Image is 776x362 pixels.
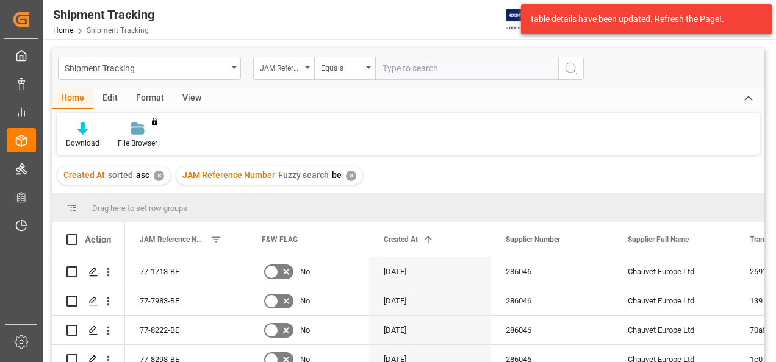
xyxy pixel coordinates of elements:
span: sorted [108,170,133,180]
div: Action [85,234,111,245]
div: Equals [321,60,362,74]
div: Format [127,88,173,109]
input: Type to search [375,57,558,80]
div: Shipment Tracking [65,60,228,75]
div: ✕ [154,171,164,181]
div: Home [52,88,93,109]
div: Press SPACE to select this row. [52,257,125,286]
span: No [300,287,310,315]
div: Table details have been updated. Refresh the Page!. [530,13,754,26]
span: Created At [384,235,418,244]
div: Chauvet Europe Ltd [613,286,735,315]
div: [DATE] [369,286,491,315]
button: open menu [58,57,241,80]
div: 286046 [491,257,613,286]
img: Exertis%20JAM%20-%20Email%20Logo.jpg_1722504956.jpg [506,9,548,30]
div: [DATE] [369,316,491,344]
div: 77-8222-BE [125,316,247,344]
span: Fuzzy search [278,170,329,180]
div: Chauvet Europe Ltd [613,316,735,344]
span: Drag here to set row groups [92,204,187,213]
div: 77-1713-BE [125,257,247,286]
div: Edit [93,88,127,109]
div: Press SPACE to select this row. [52,316,125,345]
span: Supplier Number [506,235,560,244]
span: JAM Reference Number [140,235,206,244]
div: 286046 [491,286,613,315]
div: 286046 [491,316,613,344]
span: Supplier Full Name [628,235,689,244]
div: Chauvet Europe Ltd [613,257,735,286]
div: 77-7983-BE [125,286,247,315]
div: Press SPACE to select this row. [52,286,125,316]
span: be [332,170,342,180]
span: asc [136,170,149,180]
a: Home [53,26,73,35]
div: [DATE] [369,257,491,286]
div: Shipment Tracking [53,5,154,24]
span: F&W FLAG [262,235,298,244]
button: open menu [314,57,375,80]
div: View [173,88,210,109]
span: No [300,316,310,344]
span: No [300,258,310,286]
div: Download [66,138,99,149]
div: ✕ [346,171,356,181]
span: Created At [63,170,105,180]
button: open menu [253,57,314,80]
button: search button [558,57,584,80]
span: JAM Reference Number [182,170,275,180]
div: JAM Reference Number [260,60,301,74]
